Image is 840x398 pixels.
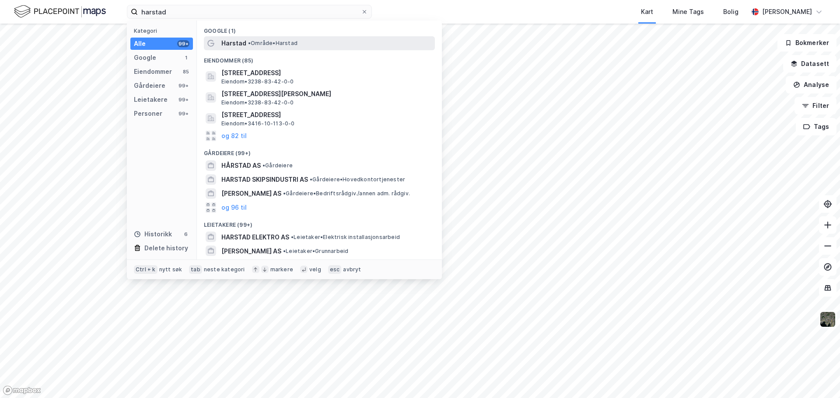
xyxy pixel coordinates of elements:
div: 99+ [177,40,189,47]
span: Gårdeiere • Hovedkontortjenester [310,176,405,183]
div: Ctrl + k [134,265,157,274]
span: Eiendom • 3416-10-113-0-0 [221,120,295,127]
span: Harstad [221,38,246,48]
div: Kart [641,7,653,17]
div: Google (1) [197,21,442,36]
div: Historikk [134,229,172,239]
div: Leietakere [134,94,168,105]
div: 6 [182,231,189,238]
button: Tags [796,118,836,135]
span: Eiendom • 3238-83-42-0-0 [221,78,294,85]
div: Gårdeiere (99+) [197,143,442,159]
div: Google [134,52,156,63]
iframe: Chat Widget [796,356,840,398]
div: neste kategori [204,266,245,273]
div: Kontrollprogram for chat [796,356,840,398]
div: 99+ [177,110,189,117]
span: • [248,40,251,46]
span: Leietaker • Grunnarbeid [283,248,348,255]
input: Søk på adresse, matrikkel, gårdeiere, leietakere eller personer [138,5,361,18]
span: • [283,190,286,197]
div: Delete history [144,243,188,253]
button: Datasett [783,55,836,73]
span: • [310,176,312,183]
span: [STREET_ADDRESS] [221,68,431,78]
div: Personer [134,108,162,119]
img: logo.f888ab2527a4732fd821a326f86c7f29.svg [14,4,106,19]
div: 85 [182,68,189,75]
div: Bolig [723,7,738,17]
span: [STREET_ADDRESS][PERSON_NAME] [221,89,431,99]
div: Eiendommer (85) [197,50,442,66]
span: HÅRSTAD AS [221,160,261,171]
div: nytt søk [159,266,182,273]
div: markere [270,266,293,273]
div: 1 [182,54,189,61]
span: [STREET_ADDRESS] [221,110,431,120]
button: og 82 til [221,131,247,141]
span: HARSTAD SKIPSINDUSTRI AS [221,174,308,185]
div: Leietakere (99+) [197,215,442,230]
span: HARSTAD ELEKTRO AS [221,232,289,242]
div: velg [309,266,321,273]
div: Kategori [134,28,193,34]
span: Gårdeiere [262,162,293,169]
button: Analyse [786,76,836,93]
button: og 96 til [221,202,247,213]
span: Eiendom • 3238-83-42-0-0 [221,99,294,106]
div: Alle [134,38,146,49]
span: [PERSON_NAME] AS [221,188,281,199]
button: Filter [794,97,836,114]
span: • [291,234,294,240]
span: Leietaker • Elektrisk installasjonsarbeid [291,234,400,241]
div: tab [189,265,202,274]
div: esc [328,265,342,274]
img: 9k= [819,311,836,328]
div: Mine Tags [672,7,704,17]
button: Bokmerker [777,34,836,52]
div: Gårdeiere [134,80,165,91]
span: • [262,162,265,169]
div: avbryt [343,266,361,273]
div: Eiendommer [134,66,172,77]
div: [PERSON_NAME] [762,7,812,17]
div: 99+ [177,82,189,89]
span: [PERSON_NAME] AS [221,246,281,256]
span: • [283,248,286,254]
a: Mapbox homepage [3,385,41,395]
span: Gårdeiere • Bedriftsrådgiv./annen adm. rådgiv. [283,190,410,197]
div: 99+ [177,96,189,103]
span: Område • Harstad [248,40,297,47]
